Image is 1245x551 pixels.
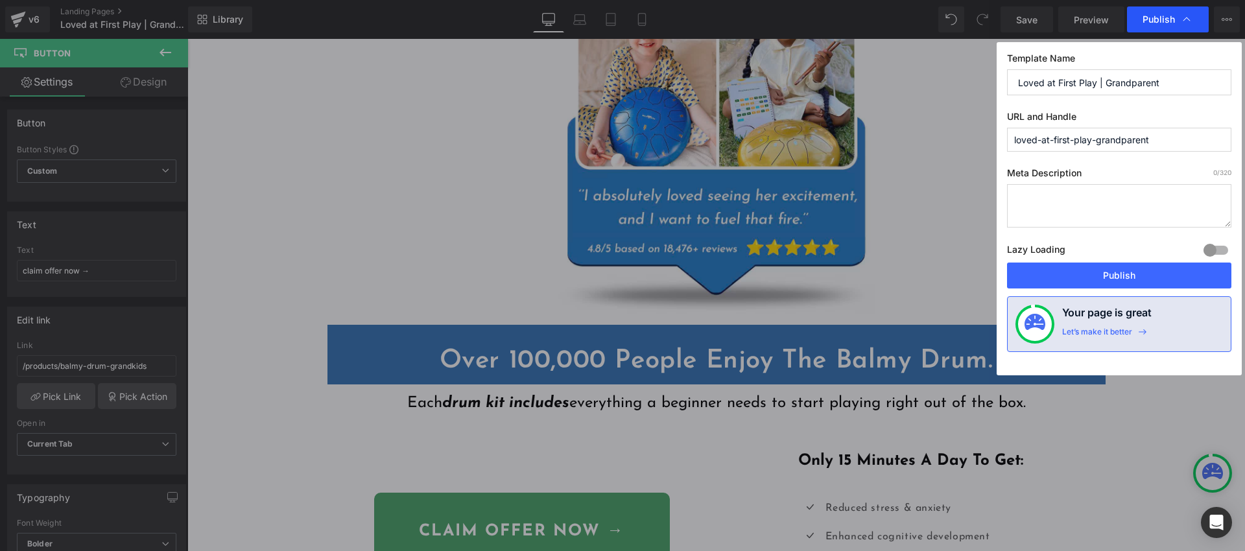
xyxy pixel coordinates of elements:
[1201,507,1232,538] div: Open Intercom Messenger
[1007,111,1231,128] label: URL and Handle
[1025,314,1045,334] img: onboarding-status.svg
[187,454,482,532] a: claim offer now →
[220,357,838,372] span: Each everything a beginner needs to start playing right out of the box.
[1143,14,1175,25] span: Publish
[1213,169,1217,176] span: 0
[255,357,382,372] i: drum kit includes
[638,489,836,508] div: Enhanced cognitive development
[1007,53,1231,69] label: Template Name
[1007,241,1065,263] label: Lazy Loading
[611,414,836,430] strong: Only 15 Minutes A Day To Get:
[1062,327,1132,344] div: Let’s make it better
[252,309,806,335] span: Over 100,000 People Enjoy The Balmy Drum.
[1062,305,1152,327] h4: Your page is great
[1213,169,1231,176] span: /320
[1007,263,1231,288] button: Publish
[1007,167,1231,184] label: Meta Description
[638,460,836,479] p: Reduced stress & anxiety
